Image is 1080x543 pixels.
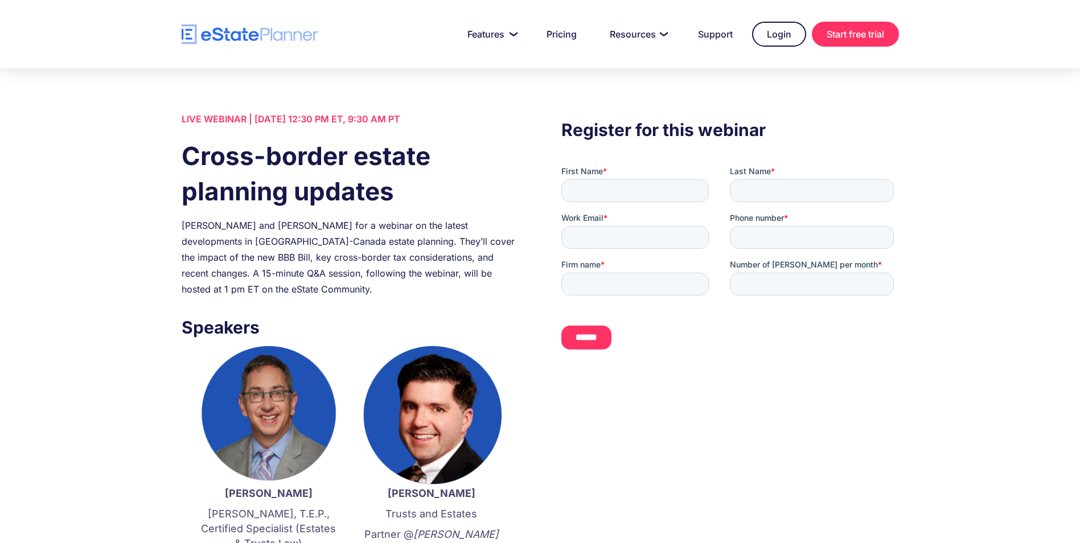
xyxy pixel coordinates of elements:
h3: Speakers [182,314,519,340]
a: Resources [596,23,679,46]
a: Support [684,23,746,46]
a: Features [454,23,527,46]
div: [PERSON_NAME] and [PERSON_NAME] for a webinar on the latest developments in [GEOGRAPHIC_DATA]-Can... [182,217,519,297]
a: Login [752,22,806,47]
strong: [PERSON_NAME] [388,487,475,499]
p: Trusts and Estates [362,507,502,521]
a: Start free trial [812,22,899,47]
a: Pricing [533,23,590,46]
iframe: Form 0 [561,166,898,359]
a: home [182,24,318,44]
strong: [PERSON_NAME] [225,487,313,499]
div: LIVE WEBINAR | [DATE] 12:30 PM ET, 9:30 AM PT [182,111,519,127]
h1: Cross-border estate planning updates [182,138,519,209]
h3: Register for this webinar [561,117,898,143]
